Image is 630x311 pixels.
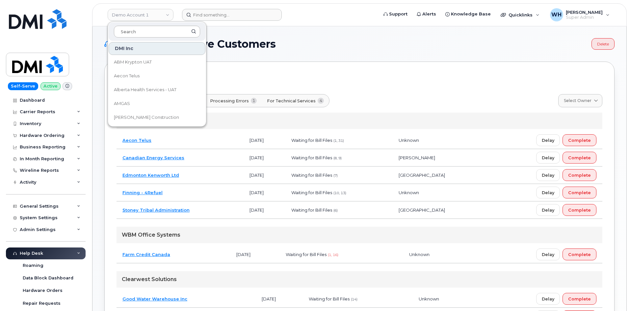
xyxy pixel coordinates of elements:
[122,172,179,178] a: Edmonton Kenworth Ltd
[563,152,596,164] button: Complete
[419,296,439,301] span: Unknown
[122,207,190,213] a: Stoney Tribal Administration
[328,253,338,257] span: (1, 16)
[542,155,554,161] span: Delay
[568,251,591,258] span: Complete
[536,204,560,216] button: Delay
[256,290,303,308] td: [DATE]
[122,138,151,143] a: Aecon Telus
[568,296,591,302] span: Complete
[333,191,346,195] span: (10, 13)
[230,246,280,263] td: [DATE]
[109,56,205,69] a: ABM Krypton UAT
[399,172,445,178] span: [GEOGRAPHIC_DATA]
[568,155,591,161] span: Complete
[244,201,285,219] td: [DATE]
[114,73,140,79] span: Aecon Telus
[399,138,419,143] span: Unknown
[591,38,615,50] a: Delete
[409,252,430,257] span: Unknown
[558,94,602,107] a: Select Owner
[114,26,200,38] input: Search
[122,252,170,257] a: Farm Credit Canada
[114,114,179,121] span: [PERSON_NAME] Construction
[542,207,554,213] span: Delay
[109,83,205,96] a: Alberta Health Services - UAT
[291,155,332,160] span: Waiting for Bill Files
[563,187,596,198] button: Complete
[568,172,591,178] span: Complete
[536,293,560,305] button: Delay
[333,173,338,178] span: (7)
[291,207,332,213] span: Waiting for Bill Files
[568,137,591,143] span: Complete
[542,251,554,258] span: Delay
[568,207,591,213] span: Complete
[536,169,560,181] button: Delay
[286,252,327,257] span: Waiting for Bill Files
[563,293,596,305] button: Complete
[542,172,554,178] span: Delay
[114,100,130,107] span: AMGAS
[114,87,176,93] span: Alberta Health Services - UAT
[291,138,332,143] span: Waiting for Bill Files
[536,152,560,164] button: Delay
[114,59,152,65] span: ABM Krypton UAT
[399,190,419,195] span: Unknown
[291,172,332,178] span: Waiting for Bill Files
[318,98,324,104] span: 4
[117,113,602,129] div: DMI Inc
[568,190,591,196] span: Complete
[563,248,596,260] button: Complete
[122,296,187,301] a: Good Water Warehouse Inc
[117,271,602,288] div: Clearwest Solutions
[563,134,596,146] button: Complete
[244,184,285,201] td: [DATE]
[251,98,257,104] span: 1
[333,139,344,143] span: (1, 31)
[536,134,560,146] button: Delay
[536,248,560,260] button: Delay
[333,208,338,213] span: (6)
[563,169,596,181] button: Complete
[399,155,435,160] span: [PERSON_NAME]
[109,42,205,55] div: DMI Inc
[564,98,591,104] span: Select Owner
[210,98,249,104] span: Processing Errors
[117,227,602,243] div: WBM Office Systems
[109,69,205,83] a: Aecon Telus
[309,296,350,301] span: Waiting for Bill Files
[109,111,205,124] a: [PERSON_NAME] Construction
[267,98,316,104] span: For Technical Services
[563,204,596,216] button: Complete
[536,187,560,198] button: Delay
[542,190,554,196] span: Delay
[109,97,205,110] a: AMGAS
[333,156,342,160] span: (8, 9)
[399,207,445,213] span: [GEOGRAPHIC_DATA]
[351,297,357,301] span: (14)
[542,296,554,302] span: Delay
[244,132,285,149] td: [DATE]
[542,137,554,143] span: Delay
[122,190,163,195] a: Finning - 4Refuel
[244,167,285,184] td: [DATE]
[244,149,285,167] td: [DATE]
[122,155,184,160] a: Canadian Energy Services
[291,190,332,195] span: Waiting for Bill Files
